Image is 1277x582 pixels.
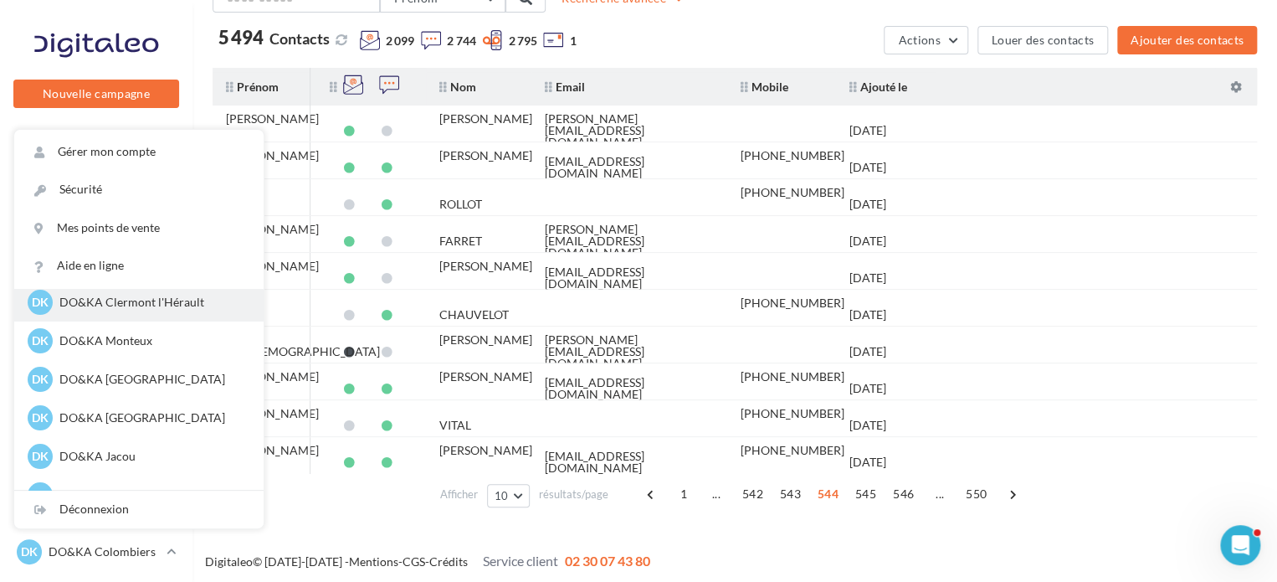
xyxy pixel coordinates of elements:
div: [DATE] [849,346,886,358]
div: [PERSON_NAME] [226,224,319,235]
a: Sécurité [14,171,264,209]
button: Actions [884,26,967,54]
div: [PERSON_NAME][EMAIL_ADDRESS][DOMAIN_NAME] [545,113,714,148]
span: DK [21,543,38,560]
p: DO&KA Lempdes [59,487,244,503]
a: Campagnes [10,377,182,412]
button: Ajouter des contacts [1117,26,1257,54]
div: [DATE] [849,456,886,468]
div: [PERSON_NAME][EMAIL_ADDRESS][DOMAIN_NAME] [545,224,714,259]
span: 1 [670,481,697,507]
a: DK DO&KA Colombiers [13,536,179,568]
div: [PERSON_NAME] [226,371,319,383]
span: DK [32,332,49,349]
span: 550 [959,481,993,507]
iframe: Intercom live chat [1220,525,1260,565]
div: [EMAIL_ADDRESS][DOMAIN_NAME] [545,266,714,290]
a: Mentions [349,554,398,569]
div: [DATE] [849,420,886,431]
div: [DATE] [849,383,886,394]
a: Gérer mon compte [14,133,264,171]
span: 2 795 [508,33,536,49]
a: Opérations [10,167,182,203]
div: [PERSON_NAME] [226,113,319,125]
a: Calendrier [10,502,182,537]
div: [PHONE_NUMBER] [741,187,844,198]
a: Mes points de vente [14,209,264,247]
a: Digitaleo [205,554,253,569]
span: Actions [898,33,940,47]
div: [DATE] [849,272,886,284]
a: Crédits [429,554,468,569]
div: [PERSON_NAME] [439,371,532,383]
div: [PERSON_NAME] [439,150,532,162]
a: SMS unitaire [10,335,182,370]
div: [DATE] [849,162,886,173]
div: [DATE] [849,198,886,210]
div: [EMAIL_ADDRESS][DOMAIN_NAME] [545,451,714,474]
div: [PHONE_NUMBER] [741,408,844,420]
div: [PHONE_NUMBER] [741,445,844,456]
div: VITAL [439,420,471,431]
div: Déconnexion [14,491,264,528]
div: [PERSON_NAME][EMAIL_ADDRESS][DOMAIN_NAME] [545,334,714,369]
a: Visibilité en ligne [10,252,182,287]
span: Email [545,80,585,94]
span: 544 [811,481,845,507]
span: DK [32,371,49,388]
p: DO&KA Monteux [59,332,244,349]
p: DO&KA [GEOGRAPHIC_DATA] [59,409,244,426]
a: CGS [403,554,425,569]
span: Prénom [226,80,279,94]
span: 545 [849,481,883,507]
div: [DATE] [849,309,886,321]
span: 10 [495,489,509,502]
span: 543 [773,481,808,507]
div: [PERSON_NAME] [439,260,532,272]
p: DO&KA Jacou [59,448,244,465]
span: 542 [736,481,770,507]
span: 2 099 [386,33,414,49]
span: DK [32,487,49,503]
p: DO&KA Colombiers [49,543,160,560]
span: Ajouté le [849,80,907,94]
div: [PERSON_NAME] [439,445,532,456]
div: [PERSON_NAME] [226,408,319,420]
div: [PERSON_NAME] [226,150,319,162]
span: © [DATE]-[DATE] - - - [205,554,650,569]
p: DO&KA Clermont l'Hérault [59,294,244,311]
span: Nom [439,80,476,94]
div: ROLLOT [439,198,482,210]
span: résultats/page [539,487,608,502]
a: Médiathèque [10,460,182,495]
button: Nouvelle campagne [13,80,179,108]
span: 5 494 [218,28,264,47]
span: 2 744 [447,33,475,49]
div: FARRET [439,235,482,247]
div: CHAUVELOT [439,309,509,321]
span: ... [926,481,953,507]
span: Contacts [269,29,330,48]
a: Contacts [10,419,182,454]
div: [DATE] [849,235,886,247]
a: Aide en ligne [14,247,264,285]
span: Afficher [440,487,478,502]
div: [PERSON_NAME] [226,260,319,272]
a: Boîte de réception99+ [10,209,182,245]
div: [PHONE_NUMBER] [741,297,844,309]
span: ... [703,481,730,507]
div: [PHONE_NUMBER] [741,150,844,162]
span: DK [32,448,49,465]
span: 546 [886,481,921,507]
div: [EMAIL_ADDRESS][DOMAIN_NAME] [545,377,714,400]
span: 1 [569,33,576,49]
div: [PERSON_NAME] [439,113,532,125]
div: [PHONE_NUMBER] [741,371,844,383]
span: Service client [483,553,558,569]
p: DO&KA [GEOGRAPHIC_DATA] [59,371,244,388]
div: [DATE] [849,125,886,136]
button: Notifications [10,126,176,161]
span: Mobile [741,80,788,94]
button: 10 [487,484,530,507]
div: [PERSON_NAME] [226,445,319,456]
